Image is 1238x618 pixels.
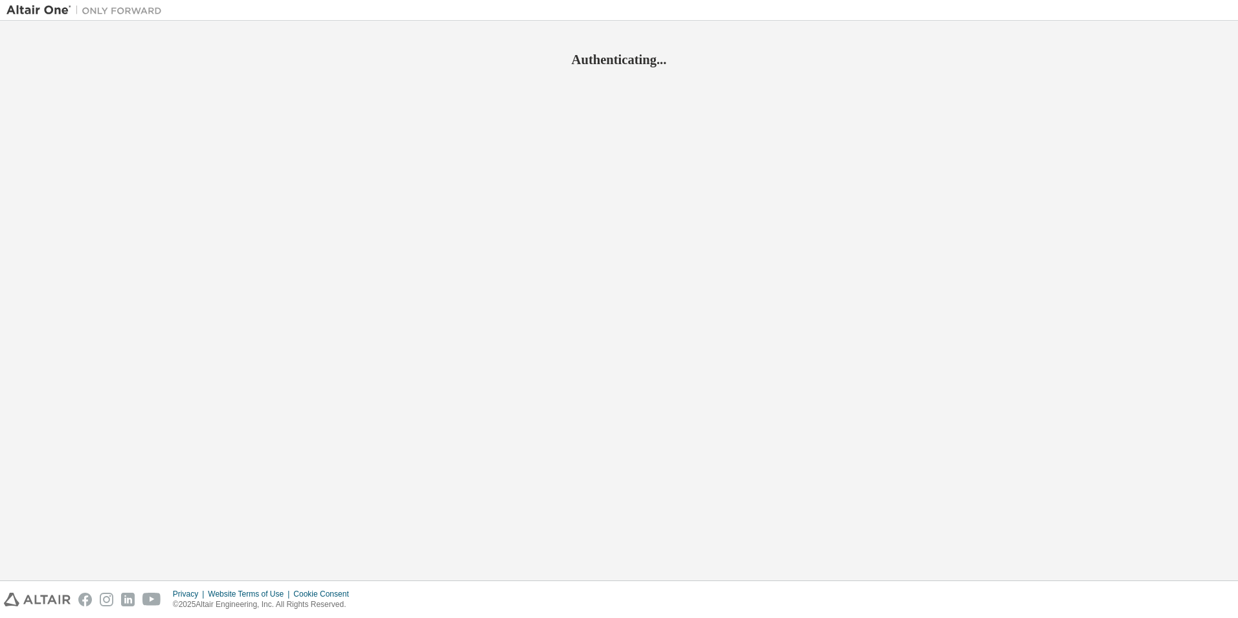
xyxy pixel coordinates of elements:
[78,593,92,606] img: facebook.svg
[293,589,356,599] div: Cookie Consent
[142,593,161,606] img: youtube.svg
[173,599,357,610] p: © 2025 Altair Engineering, Inc. All Rights Reserved.
[121,593,135,606] img: linkedin.svg
[208,589,293,599] div: Website Terms of Use
[173,589,208,599] div: Privacy
[100,593,113,606] img: instagram.svg
[4,593,71,606] img: altair_logo.svg
[6,51,1232,68] h2: Authenticating...
[6,4,168,17] img: Altair One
